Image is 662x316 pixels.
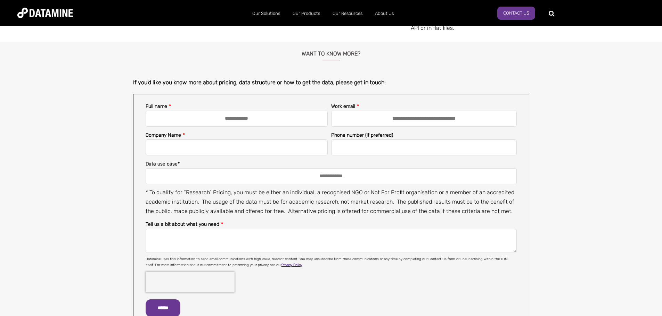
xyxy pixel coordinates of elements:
[146,221,219,227] span: Tell us a bit about what you need
[146,256,517,268] p: Datamine uses this information to send email communications with high value, relevant content. Yo...
[146,188,517,216] p: * To qualify for “Research” Pricing, you must be either an individual, a recognised NGO or Not Fo...
[17,8,73,18] img: Datamine
[146,161,180,167] span: Data use case*
[246,5,286,23] a: Our Solutions
[281,263,302,267] a: Privacy Policy
[146,132,181,138] span: Company Name
[369,5,400,23] a: About Us
[133,42,529,60] h3: Want to know more?
[146,103,167,109] span: Full name
[326,5,369,23] a: Our Resources
[331,103,355,109] span: Work email
[331,132,393,138] span: Phone number (if preferred)
[286,5,326,23] a: Our Products
[497,7,535,20] a: Contact us
[146,272,235,292] iframe: reCAPTCHA
[133,79,386,86] span: If you’d like you know more about pricing, data structure or how to get the data, please get in t...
